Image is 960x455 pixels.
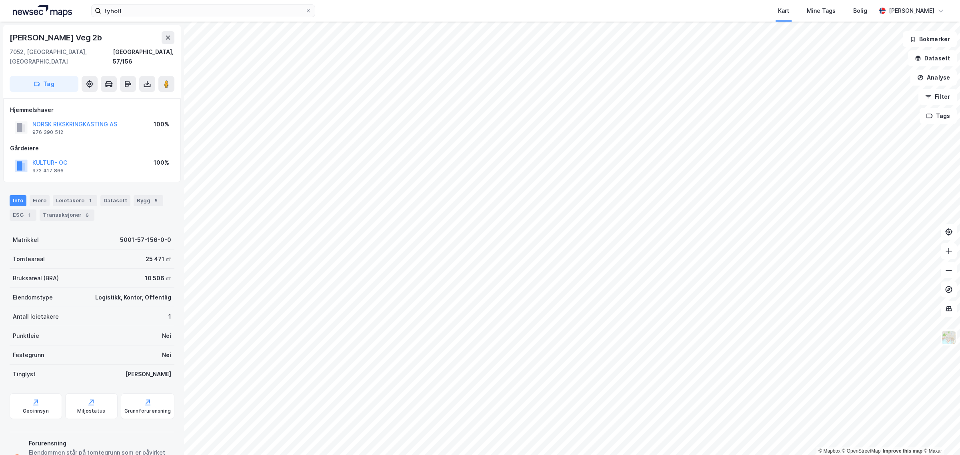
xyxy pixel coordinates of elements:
[13,350,44,360] div: Festegrunn
[134,195,163,206] div: Bygg
[818,448,840,454] a: Mapbox
[113,47,174,66] div: [GEOGRAPHIC_DATA], 57/156
[23,408,49,414] div: Geoinnsyn
[13,293,53,302] div: Eiendomstype
[125,369,171,379] div: [PERSON_NAME]
[154,158,169,168] div: 100%
[13,273,59,283] div: Bruksareal (BRA)
[842,448,881,454] a: OpenStreetMap
[120,235,171,245] div: 5001-57-156-0-0
[13,369,36,379] div: Tinglyst
[883,448,922,454] a: Improve this map
[10,210,36,221] div: ESG
[13,312,59,321] div: Antall leietakere
[918,89,957,105] button: Filter
[146,254,171,264] div: 25 471 ㎡
[168,312,171,321] div: 1
[100,195,130,206] div: Datasett
[83,211,91,219] div: 6
[853,6,867,16] div: Bolig
[13,254,45,264] div: Tomteareal
[13,5,72,17] img: logo.a4113a55bc3d86da70a041830d287a7e.svg
[13,331,39,341] div: Punktleie
[152,197,160,205] div: 5
[53,195,97,206] div: Leietakere
[124,408,171,414] div: Grunnforurensning
[29,439,171,448] div: Forurensning
[32,168,64,174] div: 972 417 866
[889,6,934,16] div: [PERSON_NAME]
[77,408,105,414] div: Miljøstatus
[920,108,957,124] button: Tags
[10,47,113,66] div: 7052, [GEOGRAPHIC_DATA], [GEOGRAPHIC_DATA]
[10,31,104,44] div: [PERSON_NAME] Veg 2b
[10,195,26,206] div: Info
[10,144,174,153] div: Gårdeiere
[162,331,171,341] div: Nei
[10,76,78,92] button: Tag
[807,6,836,16] div: Mine Tags
[908,50,957,66] button: Datasett
[162,350,171,360] div: Nei
[40,210,94,221] div: Transaksjoner
[920,417,960,455] iframe: Chat Widget
[910,70,957,86] button: Analyse
[145,273,171,283] div: 10 506 ㎡
[13,235,39,245] div: Matrikkel
[778,6,789,16] div: Kart
[903,31,957,47] button: Bokmerker
[101,5,305,17] input: Søk på adresse, matrikkel, gårdeiere, leietakere eller personer
[10,105,174,115] div: Hjemmelshaver
[154,120,169,129] div: 100%
[32,129,63,136] div: 976 390 512
[920,417,960,455] div: Kontrollprogram for chat
[95,293,171,302] div: Logistikk, Kontor, Offentlig
[25,211,33,219] div: 1
[30,195,50,206] div: Eiere
[86,197,94,205] div: 1
[941,330,956,345] img: Z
